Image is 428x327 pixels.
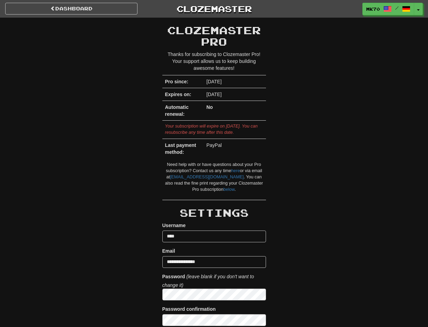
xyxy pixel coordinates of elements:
[204,75,266,88] td: [DATE]
[162,222,186,229] label: Username
[162,306,216,312] label: Password confirmation
[366,6,380,12] span: MK70
[162,162,266,193] div: Need help with or have questions about your Pro subscription? Contact us any time or via email at...
[162,207,266,218] h2: Settings
[162,274,254,288] i: (leave blank if you don't want to change it)
[162,51,266,72] p: Thanks for subscribing to Clozemaster Pro! Your support allows us to keep building awesome features!
[165,92,191,97] strong: Expires on:
[165,123,263,136] div: Your subscription will expire on [DATE]. You can resubscribe any time after this date.
[362,3,414,15] a: MK70 /
[162,25,266,47] h2: Clozemaster Pro
[148,3,280,15] a: Clozemaster
[165,142,196,155] strong: Last payment method:
[204,88,266,101] td: [DATE]
[395,6,399,10] span: /
[231,168,240,173] a: here
[162,273,185,280] label: Password
[204,139,266,158] td: PayPal
[165,79,189,84] strong: Pro since:
[223,187,235,192] a: below
[207,104,213,110] strong: No
[5,3,137,15] a: Dashboard
[162,247,175,254] label: Email
[170,175,244,179] a: [EMAIL_ADDRESS][DOMAIN_NAME]
[165,104,189,117] strong: Automatic renewal:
